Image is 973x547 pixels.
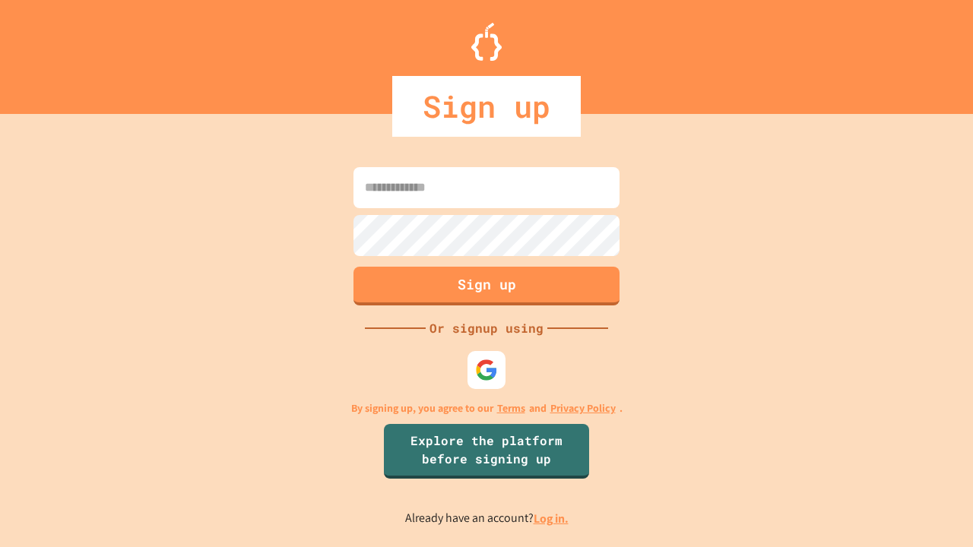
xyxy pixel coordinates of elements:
[351,400,623,416] p: By signing up, you agree to our and .
[471,23,502,61] img: Logo.svg
[550,400,616,416] a: Privacy Policy
[426,319,547,337] div: Or signup using
[392,76,581,137] div: Sign up
[497,400,525,416] a: Terms
[475,359,498,381] img: google-icon.svg
[384,424,589,479] a: Explore the platform before signing up
[909,486,958,532] iframe: chat widget
[353,267,620,305] button: Sign up
[405,509,569,528] p: Already have an account?
[847,420,958,485] iframe: chat widget
[534,511,569,526] a: Log in.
